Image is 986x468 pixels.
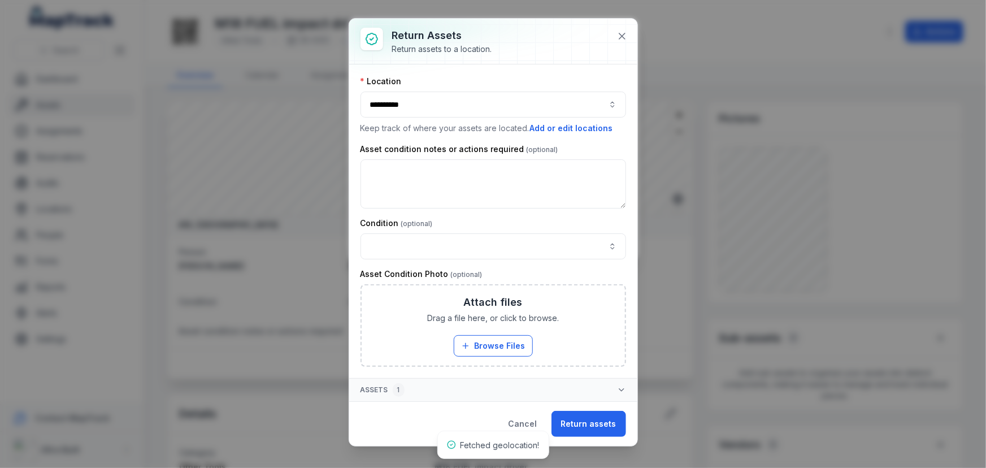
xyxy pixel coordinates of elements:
[349,379,637,401] button: Assets1
[393,383,405,397] div: 1
[392,28,492,44] h3: Return assets
[461,440,540,450] span: Fetched geolocation!
[392,44,492,55] div: Return assets to a location.
[360,144,558,155] label: Asset condition notes or actions required
[360,76,402,87] label: Location
[427,313,559,324] span: Drag a file here, or click to browse.
[499,411,547,437] button: Cancel
[551,411,626,437] button: Return assets
[360,218,433,229] label: Condition
[360,122,626,135] p: Keep track of where your assets are located.
[360,268,483,280] label: Asset Condition Photo
[360,383,405,397] span: Assets
[454,335,533,357] button: Browse Files
[464,294,523,310] h3: Attach files
[529,122,614,135] button: Add or edit locations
